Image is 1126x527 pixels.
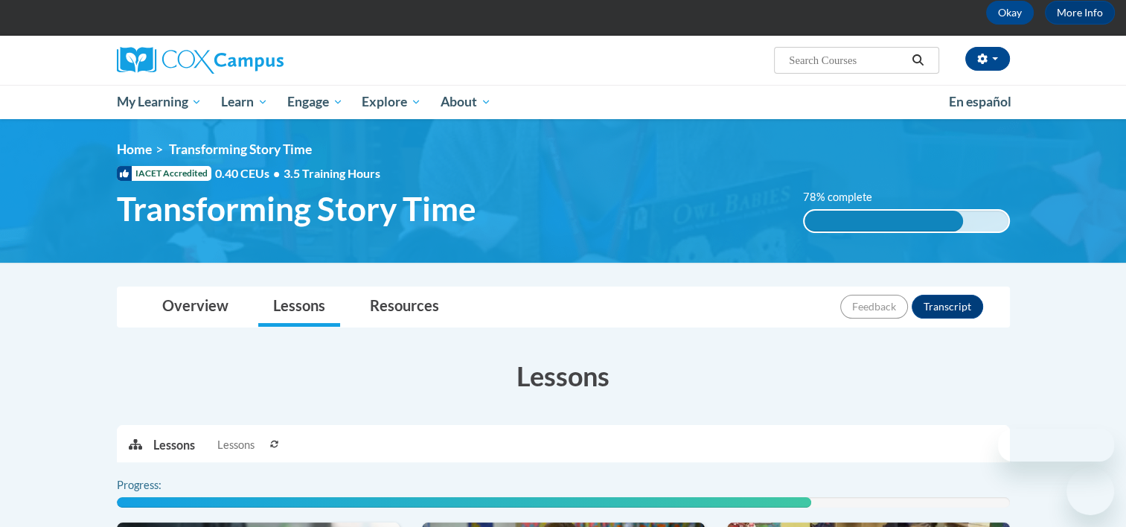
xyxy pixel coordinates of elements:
img: Cox Campus [117,47,284,74]
input: Search Courses [787,51,906,69]
button: Feedback [840,295,908,319]
a: Home [117,141,152,157]
button: Okay [986,1,1034,25]
span: Lessons [217,437,255,453]
a: About [431,85,501,119]
span: 3.5 Training Hours [284,166,380,180]
label: 78% complete [803,189,889,205]
p: Lessons [153,437,195,453]
a: More Info [1045,1,1115,25]
a: My Learning [107,85,212,119]
span: Explore [362,93,421,111]
a: Learn [211,85,278,119]
label: Progress: [117,477,202,494]
iframe: Message from company [998,429,1114,461]
span: Transforming Story Time [169,141,312,157]
div: 78% complete [804,211,963,231]
a: Engage [278,85,353,119]
h3: Lessons [117,357,1010,395]
span: • [273,166,280,180]
span: 0.40 CEUs [215,165,284,182]
span: IACET Accredited [117,166,211,181]
a: Lessons [258,287,340,327]
div: Main menu [95,85,1032,119]
span: About [441,93,491,111]
a: En español [939,86,1021,118]
button: Account Settings [965,47,1010,71]
button: Transcript [912,295,983,319]
a: Resources [355,287,454,327]
a: Overview [147,287,243,327]
a: Cox Campus [117,47,400,74]
span: My Learning [116,93,202,111]
a: Explore [352,85,431,119]
span: Engage [287,93,343,111]
iframe: Button to launch messaging window [1066,467,1114,515]
span: En español [949,94,1011,109]
span: Transforming Story Time [117,189,476,229]
button: Search [906,51,929,69]
span: Learn [221,93,268,111]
